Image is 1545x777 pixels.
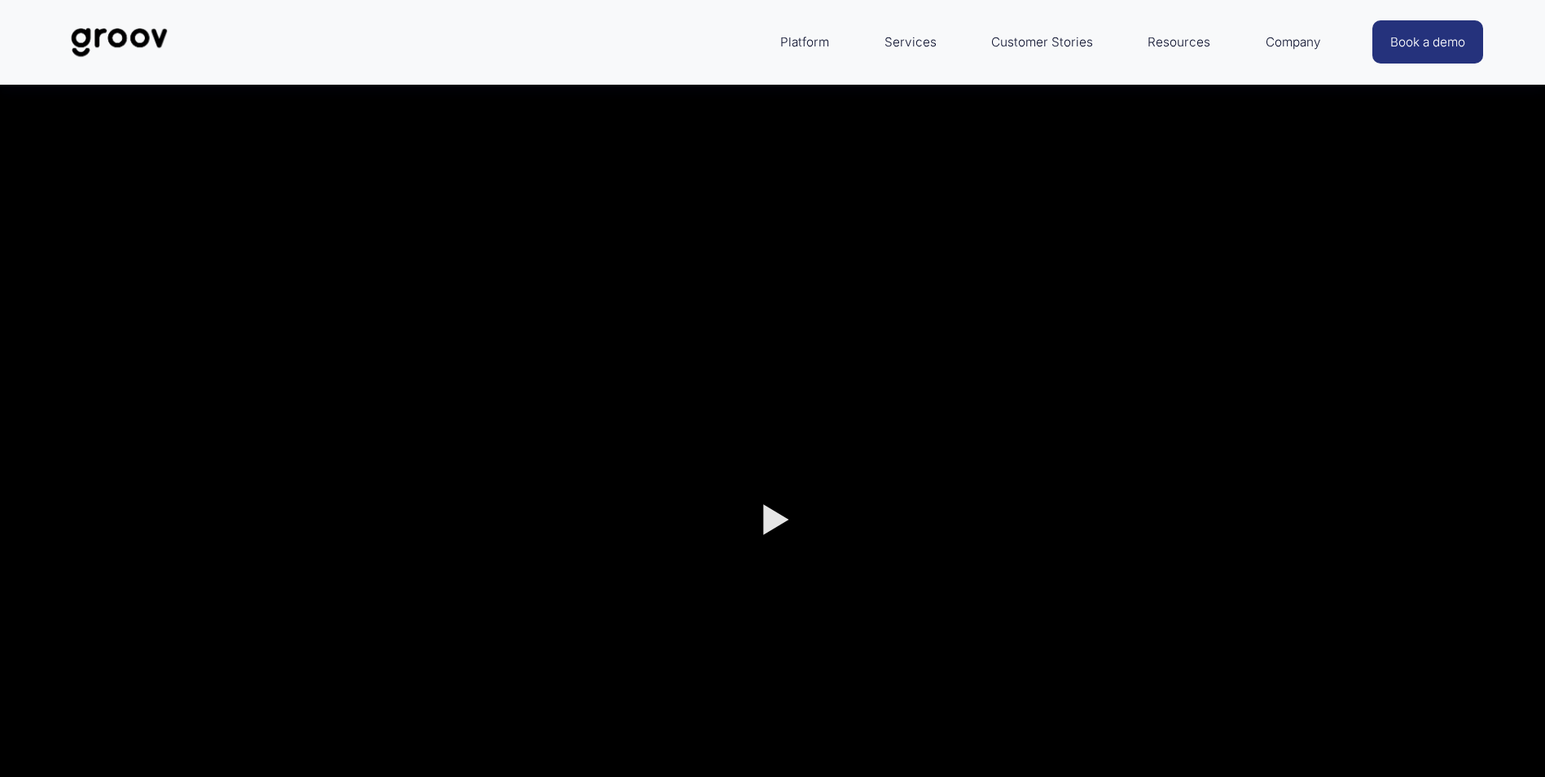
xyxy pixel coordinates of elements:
span: Company [1266,31,1321,54]
button: Play [724,471,822,568]
span: Platform [780,31,829,54]
span: Resources [1148,31,1210,54]
a: folder dropdown [1258,23,1329,62]
img: Groov | Workplace Science Platform | Unlock Performance | Drive Results [62,15,177,69]
a: folder dropdown [772,23,837,62]
a: Services [876,23,945,62]
a: Book a demo [1372,20,1483,64]
a: Customer Stories [983,23,1101,62]
a: folder dropdown [1139,23,1218,62]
